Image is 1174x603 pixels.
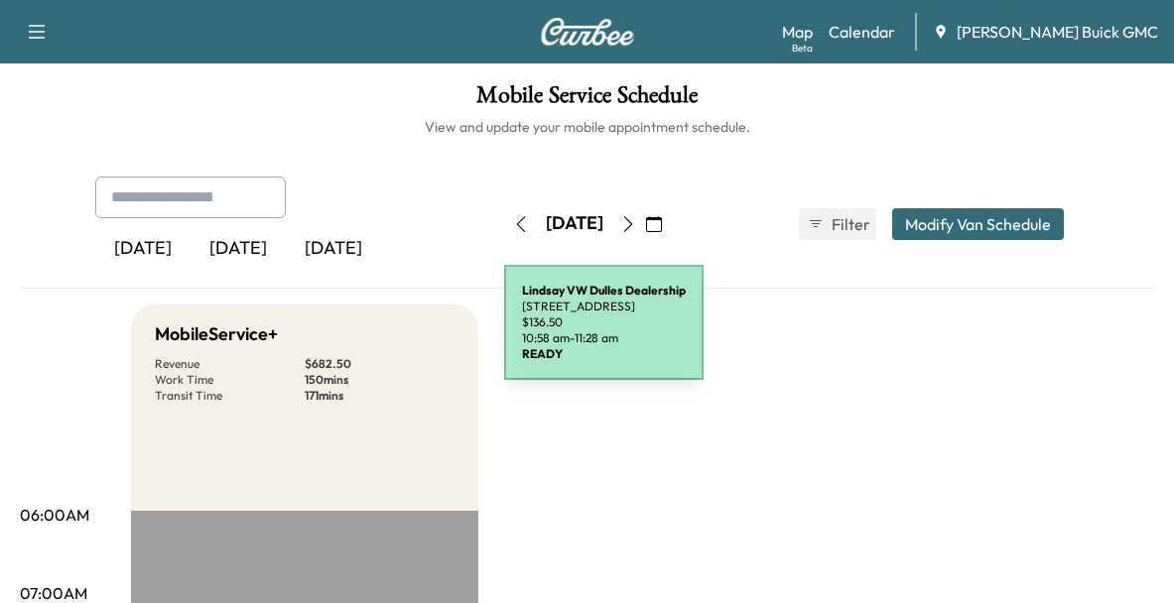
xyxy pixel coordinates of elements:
[305,388,455,404] p: 171 mins
[155,320,278,348] h5: MobileService+
[829,20,895,44] a: Calendar
[20,503,89,527] p: 06:00AM
[191,226,286,272] div: [DATE]
[95,226,191,272] div: [DATE]
[155,388,305,404] p: Transit Time
[892,208,1064,240] button: Modify Van Schedule
[799,208,876,240] button: Filter
[155,372,305,388] p: Work Time
[286,226,381,272] div: [DATE]
[957,20,1158,44] span: [PERSON_NAME] Buick GMC
[540,18,635,46] img: Curbee Logo
[305,356,455,372] p: $ 682.50
[20,117,1154,137] h6: View and update your mobile appointment schedule.
[832,212,867,236] span: Filter
[155,356,305,372] p: Revenue
[20,83,1154,117] h1: Mobile Service Schedule
[782,20,813,44] a: MapBeta
[305,372,455,388] p: 150 mins
[546,211,603,236] div: [DATE]
[792,41,813,56] div: Beta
